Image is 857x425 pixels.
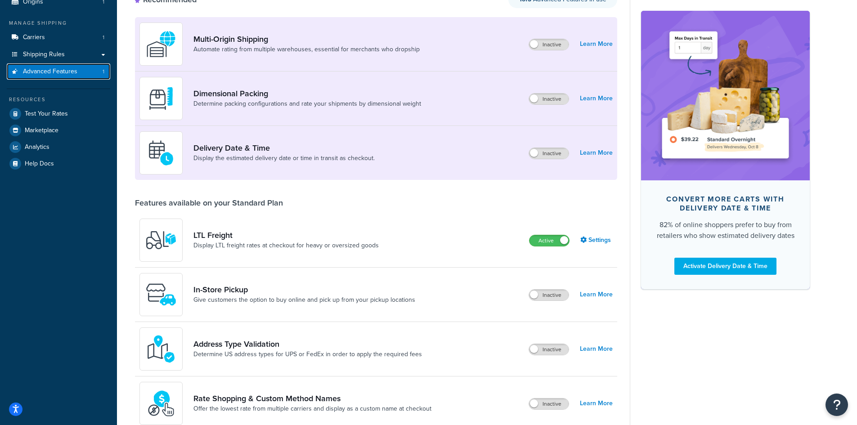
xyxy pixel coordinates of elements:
a: Learn More [580,288,613,301]
img: DTVBYsAAAAAASUVORK5CYII= [145,83,177,114]
a: Give customers the option to buy online and pick up from your pickup locations [193,295,415,304]
a: Learn More [580,147,613,159]
a: In-Store Pickup [193,285,415,295]
a: Analytics [7,139,110,155]
div: Manage Shipping [7,19,110,27]
img: y79ZsPf0fXUFUhFXDzUgf+ktZg5F2+ohG75+v3d2s1D9TjoU8PiyCIluIjV41seZevKCRuEjTPPOKHJsQcmKCXGdfprl3L4q7... [145,224,177,256]
div: Resources [7,96,110,103]
li: Carriers [7,29,110,46]
span: Shipping Rules [23,51,65,58]
span: 1 [103,34,104,41]
label: Inactive [529,39,569,50]
span: Analytics [25,143,49,151]
label: Inactive [529,290,569,300]
a: Determine packing configurations and rate your shipments by dimensional weight [193,99,421,108]
a: LTL Freight [193,230,379,240]
label: Active [529,235,569,246]
div: Features available on your Standard Plan [135,198,283,208]
div: 82% of online shoppers prefer to buy from retailers who show estimated delivery dates [655,219,795,241]
span: 1 [103,68,104,76]
label: Inactive [529,398,569,409]
a: Determine US address types for UPS or FedEx in order to apply the required fees [193,350,422,359]
a: Carriers1 [7,29,110,46]
a: Multi-Origin Shipping [193,34,420,44]
a: Help Docs [7,156,110,172]
span: Help Docs [25,160,54,168]
li: Advanced Features [7,63,110,80]
img: kIG8fy0lQAAAABJRU5ErkJggg== [145,333,177,365]
a: Address Type Validation [193,339,422,349]
a: Display LTL freight rates at checkout for heavy or oversized goods [193,241,379,250]
a: Learn More [580,343,613,355]
a: Learn More [580,38,613,50]
img: wfgcfpwTIucLEAAAAASUVORK5CYII= [145,279,177,310]
a: Shipping Rules [7,46,110,63]
a: Marketplace [7,122,110,139]
a: Settings [580,234,613,246]
a: Dimensional Packing [193,89,421,98]
a: Learn More [580,92,613,105]
span: Carriers [23,34,45,41]
span: Marketplace [25,127,58,134]
span: Advanced Features [23,68,77,76]
a: Advanced Features1 [7,63,110,80]
a: Learn More [580,397,613,410]
button: Open Resource Center [826,394,848,416]
a: Automate rating from multiple warehouses, essential for merchants who dropship [193,45,420,54]
a: Display the estimated delivery date or time in transit as checkout. [193,154,375,163]
a: Offer the lowest rate from multiple carriers and display as a custom name at checkout [193,404,431,413]
span: Test Your Rates [25,110,68,118]
label: Inactive [529,344,569,355]
label: Inactive [529,148,569,159]
label: Inactive [529,94,569,104]
img: WatD5o0RtDAAAAAElFTkSuQmCC [145,28,177,60]
img: gfkeb5ejjkALwAAAABJRU5ErkJggg== [145,137,177,169]
img: icon-duo-feat-rate-shopping-ecdd8bed.png [145,388,177,419]
a: Test Your Rates [7,106,110,122]
a: Activate Delivery Date & Time [674,257,776,274]
div: Convert more carts with delivery date & time [655,194,795,212]
a: Delivery Date & Time [193,143,375,153]
a: Rate Shopping & Custom Method Names [193,394,431,403]
img: feature-image-ddt-36eae7f7280da8017bfb280eaccd9c446f90b1fe08728e4019434db127062ab4.png [655,24,796,166]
